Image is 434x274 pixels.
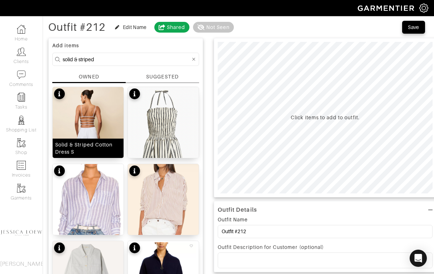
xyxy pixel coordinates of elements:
[167,24,185,31] div: Shared
[206,24,230,31] div: Not Seen
[123,24,147,31] div: Edit Name
[128,164,199,240] img: details
[354,2,419,14] img: garmentier-logo-header-white-b43fb05a5012e4ada735d5af1a66efaba907eab6374d6393d1fbf88cb4ef424d.png
[17,161,26,170] img: orders-icon-0abe47150d42831381b5fb84f609e132dff9fe21cb692f30cb5eec754e2cba89.png
[52,42,199,49] div: Add items
[218,206,257,213] div: Outfit Details
[402,21,425,34] button: Save
[17,70,26,79] img: comment-icon-a0a6a9ef722e966f86d9cbdc48e553b5cf19dbc54f86b18d962a5391bc8f6eb6.png
[408,24,419,31] div: Save
[54,242,65,255] div: See product info
[53,164,124,240] img: details
[146,73,178,81] div: SUGGESTED
[291,114,359,121] div: Click items to add to outfit.
[17,138,26,147] img: garments-icon-b7da505a4dc4fd61783c78ac3ca0ef83fa9d6f193b1c9dc38574b1d14d53ca28.png
[218,216,248,223] div: Outfit Name
[111,23,151,32] button: Edit Name
[129,242,140,255] div: See product info
[54,165,65,178] div: See product info
[129,165,140,178] div: See product info
[17,47,26,56] img: clients-icon-6bae9207a08558b7cb47a8932f037763ab4055f8c8b6bfacd5dc20c3e0201464.png
[63,55,191,64] input: Search...
[17,93,26,102] img: reminder-icon-8004d30b9f0a5d33ae49ab947aed9ed385cf756f9e5892f1edd6e32f2345188e.png
[410,250,427,267] div: Open Intercom Messenger
[17,184,26,193] img: garments-icon-b7da505a4dc4fd61783c78ac3ca0ef83fa9d6f193b1c9dc38574b1d14d53ca28.png
[79,73,99,80] div: OWNED
[48,24,106,31] div: Outfit #212
[218,244,433,251] div: Outfit Description for Customer (optional)
[54,88,65,101] div: See product info
[17,25,26,34] img: dashboard-icon-dbcd8f5a0b271acd01030246c82b418ddd0df26cd7fceb0bd07c9910d44c42f6.png
[419,4,428,13] img: gear-icon-white-bd11855cb880d31180b6d7d6211b90ccbf57a29d726f0c71d8c61bd08dd39cc2.png
[17,116,26,125] img: stylists-icon-eb353228a002819b7ec25b43dbf5f0378dd9e0616d9560372ff212230b889e62.png
[129,88,140,101] div: See product info
[128,87,199,236] img: details
[55,141,121,155] div: Solid & Striped Cotton Dress S
[53,87,124,186] img: details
